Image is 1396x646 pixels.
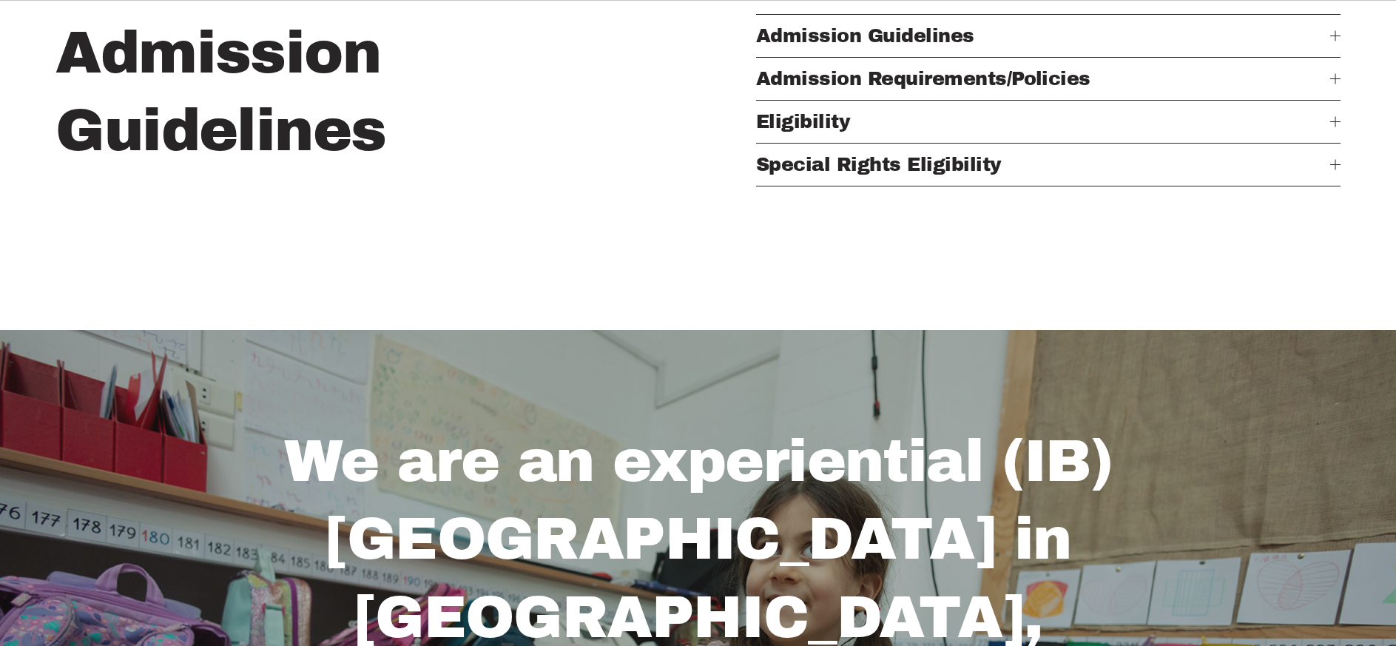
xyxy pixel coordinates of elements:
[756,58,1341,100] button: Admission Requirements/Policies
[756,26,1330,46] span: Admission Guidelines
[756,144,1341,186] button: Special Rights Eligibility
[756,69,1330,89] span: Admission Requirements/Policies
[756,101,1341,143] button: Eligibility
[55,14,640,170] h2: Admission Guidelines
[756,112,1330,132] span: Eligibility
[756,155,1330,175] span: Special Rights Eligibility
[756,15,1341,57] button: Admission Guidelines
